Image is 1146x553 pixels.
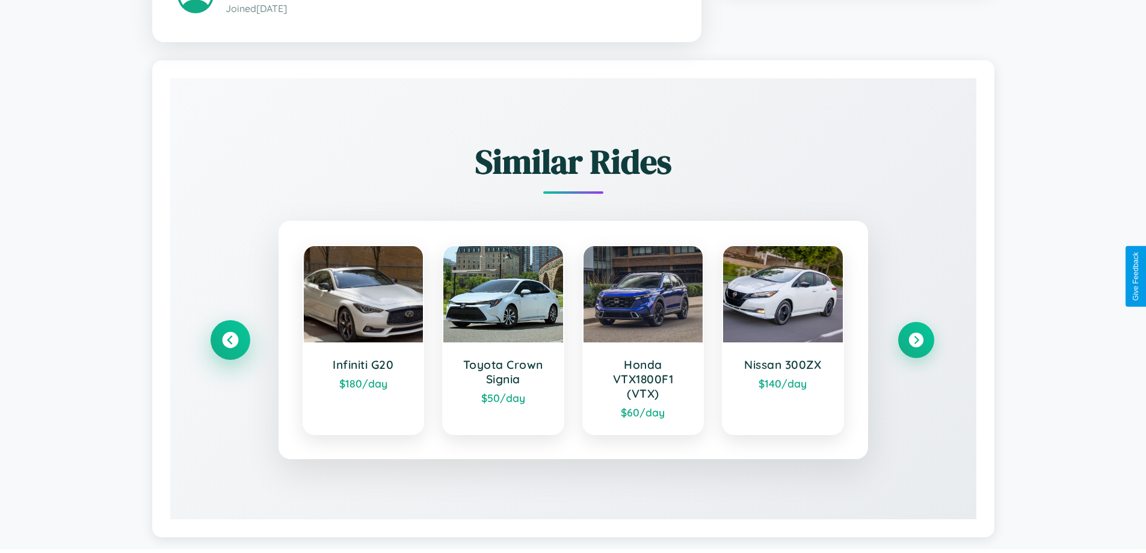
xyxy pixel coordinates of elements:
a: Toyota Crown Signia$50/day [442,245,564,435]
a: Infiniti G20$180/day [303,245,425,435]
div: $ 60 /day [596,406,691,419]
h2: Similar Rides [212,138,934,185]
div: $ 180 /day [316,377,411,390]
a: Honda VTX1800F1 (VTX)$60/day [582,245,704,435]
h3: Toyota Crown Signia [455,357,551,386]
h3: Infiniti G20 [316,357,411,372]
div: $ 140 /day [735,377,831,390]
h3: Nissan 300ZX [735,357,831,372]
h3: Honda VTX1800F1 (VTX) [596,357,691,401]
div: Give Feedback [1132,252,1140,301]
div: $ 50 /day [455,391,551,404]
a: Nissan 300ZX$140/day [722,245,844,435]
